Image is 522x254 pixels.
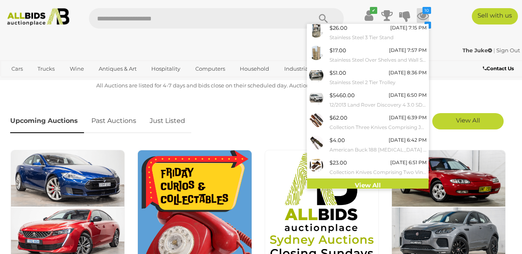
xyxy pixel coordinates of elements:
[370,7,377,14] i: ✔
[422,7,431,14] i: 10
[303,8,344,29] button: Search
[389,68,427,77] div: [DATE] 8:36 PM
[146,62,186,76] a: Hospitality
[85,109,142,133] a: Past Auctions
[389,113,427,122] div: [DATE] 6:39 PM
[307,66,429,89] a: $51.00 [DATE] 8:36 PM Stainless Steel 2 Tier Trolley
[483,65,514,71] b: Contact Us
[309,158,323,172] img: 55032-4a.jpg
[6,62,28,76] a: Cars
[307,44,429,66] a: $17.00 [DATE] 7:57 PM Stainless Steel Over Shelves and Wall Shelf + 2 Brackets - Lot of 3
[417,8,429,23] a: 10
[309,91,323,105] img: 55094-1a_ex.jpg
[330,145,427,154] small: American Buck 188 [MEDICAL_DATA] in Sheath with Automatic Sharpener
[389,91,427,100] div: [DATE] 6:50 PM
[4,8,73,26] img: Allbids.com.au
[330,100,427,109] small: 12/2013 Land Rover Discovery 4 3.0 SDV6 SE (4x4) MY13 4D Wagon Fuji White Turbo Diesel 3.0L - 7 s...
[330,78,427,87] small: Stainless Steel 2 Tier Trolley
[307,89,429,111] a: $5460.00 [DATE] 6:50 PM 12/2013 Land Rover Discovery 4 3.0 SDV6 SE (4x4) MY13 4D Wagon Fuji White...
[307,111,429,134] a: $62.00 [DATE] 6:39 PM Collection Three Knives Comprising Japanese Seki Made [PERSON_NAME], German...
[10,109,84,133] a: Upcoming Auctions
[330,25,347,31] span: $26.00
[363,8,375,23] a: ✔
[389,46,427,55] div: [DATE] 7:57 PM
[144,109,191,133] a: Just Listed
[330,168,427,177] small: Collection Knives Comprising Two Vintage Straight Razors, Handmade Puma Emperor Folding Blade in ...
[64,62,89,76] a: Wine
[425,22,431,29] i: 2
[32,62,60,76] a: Trucks
[307,156,429,178] a: $23.00 [DATE] 6:51 PM Collection Knives Comprising Two Vintage Straight Razors, Handmade Puma Emp...
[330,137,345,143] span: $4.00
[390,23,427,32] div: [DATE] 7:15 PM
[330,56,427,65] small: Stainless Steel Over Shelves and Wall Shelf + 2 Brackets - Lot of 3
[472,8,518,25] a: Sell with us
[330,114,347,121] span: $62.00
[462,47,492,53] strong: The Juke
[330,159,347,166] span: $23.00
[390,158,427,167] div: [DATE] 6:51 PM
[93,62,142,76] a: Antiques & Art
[309,23,323,38] img: 54863-6a.JPG
[234,62,274,76] a: Household
[309,113,323,127] img: 55032-3a.jpg
[309,68,323,82] img: 54561-52a.JPG
[330,92,355,98] span: $5460.00
[462,47,493,53] a: The Juke
[330,69,346,76] span: $51.00
[10,81,512,90] p: All Auctions are listed for 4-7 days and bids close on their scheduled day. Auctions for , and cl...
[307,134,429,156] a: $4.00 [DATE] 6:42 PM American Buck 188 [MEDICAL_DATA] in Sheath with Automatic Sharpener
[6,76,75,89] a: [GEOGRAPHIC_DATA]
[456,116,480,124] span: View All
[483,64,516,73] a: Contact Us
[330,47,346,53] span: $17.00
[330,123,427,132] small: Collection Three Knives Comprising Japanese Seki Made [PERSON_NAME], German Solingen [PERSON_NAME...
[432,113,504,129] a: View All
[389,136,427,145] div: [DATE] 6:42 PM
[307,178,429,193] a: View All
[330,33,427,42] small: Stainless Steel 3 Tier Stand
[309,46,323,60] img: 54863-7a.JPG
[279,62,315,76] a: Industrial
[496,47,520,53] a: Sign Out
[417,23,429,38] a: 2
[493,47,495,53] span: |
[190,62,230,76] a: Computers
[10,69,512,80] h1: Australia's trusted home of unique online auctions
[309,136,323,150] img: 55032-2a.jpg
[307,21,429,44] a: $26.00 [DATE] 7:15 PM Stainless Steel 3 Tier Stand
